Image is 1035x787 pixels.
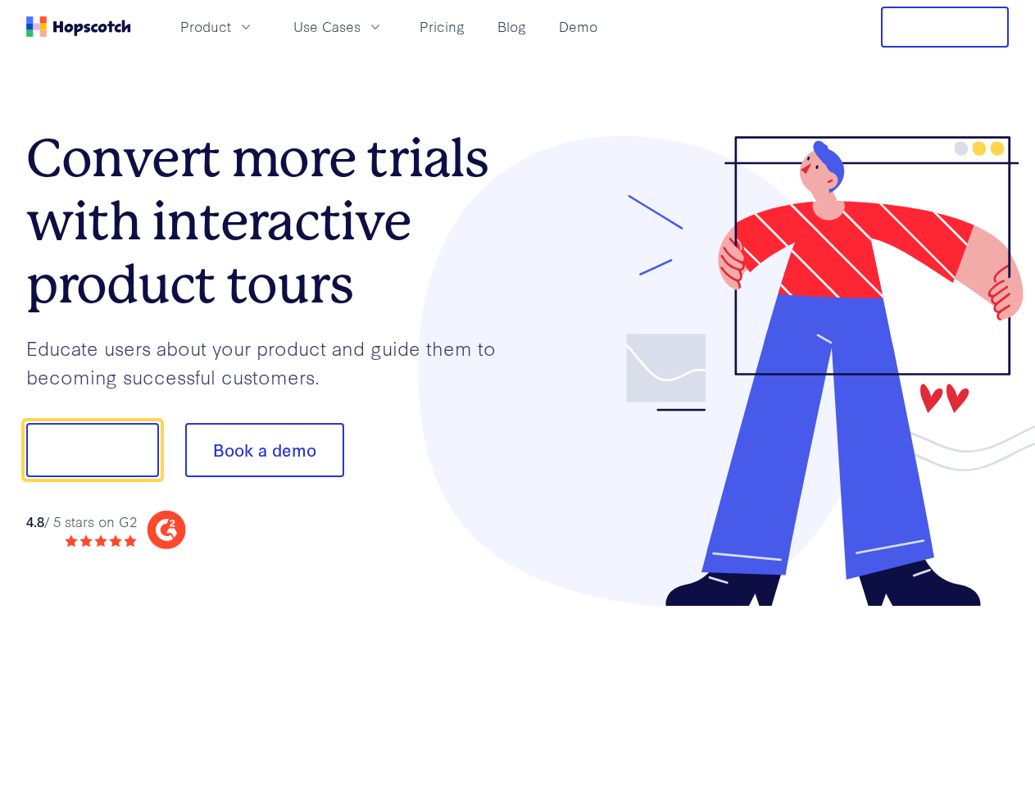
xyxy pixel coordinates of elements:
button: Use Cases [284,13,393,40]
div: / 5 stars on G2 [26,512,137,532]
h1: Convert more trials with interactive product tours [26,127,518,316]
button: Book a demo [185,423,344,477]
button: Show me! [26,423,159,477]
a: Blog [491,13,533,40]
a: Pricing [413,13,471,40]
strong: 4.8 [26,512,44,530]
button: Free Trial [881,7,1009,48]
a: Demo [552,13,604,40]
span: Use Cases [293,16,361,37]
button: Product [170,13,264,40]
span: Product [180,16,231,37]
a: Home [26,16,131,37]
p: Educate users about your product and guide them to becoming successful customers. [26,334,518,390]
